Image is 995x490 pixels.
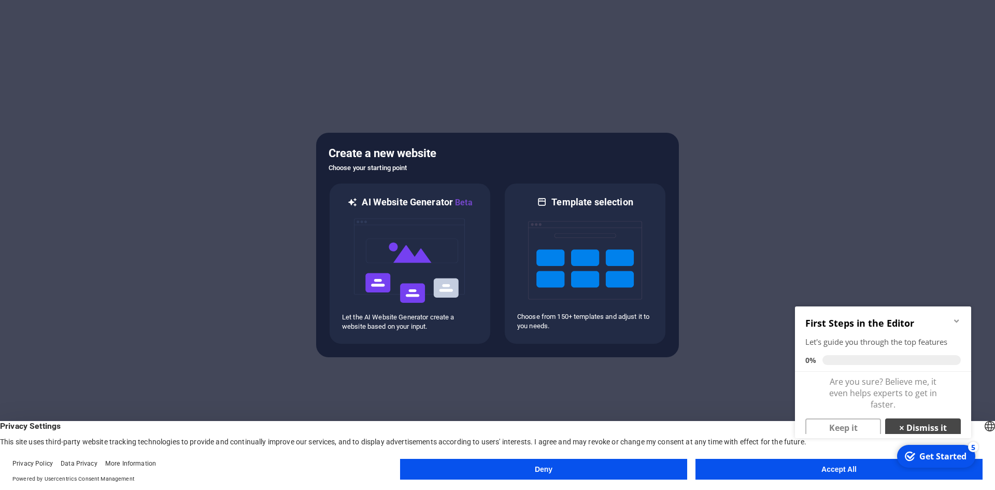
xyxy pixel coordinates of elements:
[353,209,467,313] img: ai
[15,122,90,141] a: Keep it
[551,196,633,208] h6: Template selection
[329,183,491,345] div: AI Website GeneratorBetaaiLet the AI Website Generator create a website based on your input.
[504,183,666,345] div: Template selectionChoose from 150+ templates and adjust it to you needs.
[329,162,666,174] h6: Choose your starting point
[453,198,473,207] span: Beta
[517,312,653,331] p: Choose from 150+ templates and adjust it to you needs.
[106,149,184,172] div: Get Started 5 items remaining, 0% complete
[15,21,170,33] h2: First Steps in the Editor
[329,145,666,162] h5: Create a new website
[177,146,188,156] div: 5
[129,155,176,166] div: Get Started
[162,21,170,29] div: Minimize checklist
[342,313,478,331] p: Let the AI Website Generator create a website based on your input.
[4,76,180,118] div: Are you sure? Believe me, it even helps experts to get in faster.
[94,122,170,141] a: × Dismiss it
[15,40,170,51] div: Let's guide you through the top features
[108,128,113,136] strong: ×
[15,59,32,69] span: 0%
[362,196,472,209] h6: AI Website Generator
